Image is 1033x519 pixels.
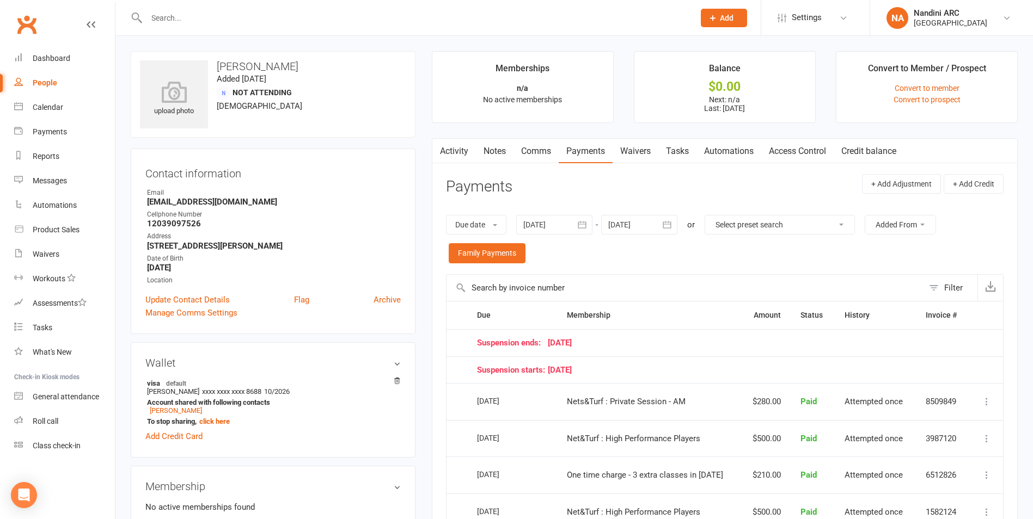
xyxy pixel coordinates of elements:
div: NA [887,7,908,29]
div: [DATE] [477,366,959,375]
a: Update Contact Details [145,293,230,306]
a: Automations [14,193,115,218]
span: No active memberships [483,95,562,104]
div: Payments [33,127,67,136]
div: Class check-in [33,441,81,450]
a: Family Payments [449,243,525,263]
div: or [687,218,695,231]
button: Add [701,9,747,27]
strong: n/a [517,84,528,92]
h3: Membership [145,480,401,492]
div: Address [147,231,401,242]
a: Roll call [14,409,115,434]
div: Date of Birth [147,254,401,264]
strong: Account shared with following contacts [147,398,395,406]
a: Product Sales [14,218,115,242]
li: [PERSON_NAME] [145,377,401,427]
span: Settings [792,5,822,30]
div: People [33,78,57,87]
input: Search by invoice number [447,275,924,301]
a: Notes [476,139,514,164]
div: Nandini ARC [914,8,987,18]
span: Attempted once [845,434,903,443]
button: + Add Credit [944,174,1004,194]
a: Waivers [613,139,658,164]
h3: [PERSON_NAME] [140,60,406,72]
div: [DATE] [477,429,527,446]
th: History [835,301,916,329]
div: Roll call [33,417,58,425]
p: Next: n/a Last: [DATE] [644,95,805,113]
div: Memberships [496,61,549,81]
a: People [14,71,115,95]
a: Convert to member [895,84,959,92]
button: Added From [865,215,936,234]
span: [DEMOGRAPHIC_DATA] [217,101,302,111]
span: Suspension ends: [477,338,548,348]
span: Net&Turf : High Performance Players [567,434,700,443]
p: No active memberships found [145,501,401,514]
a: [PERSON_NAME] [150,406,202,415]
a: Archive [374,293,401,306]
span: xxxx xxxx xxxx 8688 [202,387,261,396]
span: One time charge - 3 extra classes in [DATE] [567,470,723,480]
a: Tasks [14,316,115,340]
div: [GEOGRAPHIC_DATA] [914,18,987,28]
th: Invoice # [916,301,969,329]
h3: Payments [446,178,512,195]
div: Workouts [33,274,65,283]
a: Automations [696,139,761,164]
strong: visa [147,379,395,387]
div: Filter [944,281,963,294]
a: Reports [14,144,115,169]
a: Class kiosk mode [14,434,115,458]
strong: 12039097526 [147,219,401,228]
th: Status [791,301,834,329]
h3: Wallet [145,357,401,369]
a: Flag [294,293,309,306]
div: [DATE] [477,466,527,483]
div: Messages [33,176,67,185]
span: Add [720,14,734,22]
span: Net&Turf : High Performance Players [567,507,700,517]
div: Open Intercom Messenger [11,482,37,508]
span: Paid [800,470,817,480]
a: Convert to prospect [894,95,961,104]
div: Assessments [33,299,87,307]
button: + Add Adjustment [862,174,941,194]
a: Add Credit Card [145,430,203,443]
span: Attempted once [845,397,903,406]
div: Waivers [33,250,59,258]
h3: Contact information [145,163,401,180]
span: Not Attending [233,88,292,97]
a: Calendar [14,95,115,120]
div: Location [147,275,401,286]
a: Access Control [761,139,834,164]
td: 6512826 [916,456,969,493]
a: General attendance kiosk mode [14,385,115,409]
div: Convert to Member / Prospect [868,61,986,81]
a: Tasks [658,139,696,164]
a: Dashboard [14,46,115,71]
a: Payments [14,120,115,144]
div: Balance [709,61,741,81]
span: Nets&Turf : Private Session - AM [567,397,686,406]
input: Search... [143,10,687,26]
a: Clubworx [13,11,40,38]
span: 10/2026 [264,387,290,396]
th: Due [467,301,557,329]
button: Filter [924,275,977,301]
a: Comms [514,139,559,164]
span: Attempted once [845,470,903,480]
td: 8509849 [916,383,969,420]
span: default [163,379,190,387]
td: $210.00 [741,456,791,493]
a: Activity [432,139,476,164]
strong: To stop sharing, [147,417,395,425]
a: Assessments [14,291,115,316]
span: Paid [800,434,817,443]
a: Credit balance [834,139,904,164]
div: Automations [33,201,77,209]
div: $0.00 [644,81,805,92]
div: Product Sales [33,225,80,234]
